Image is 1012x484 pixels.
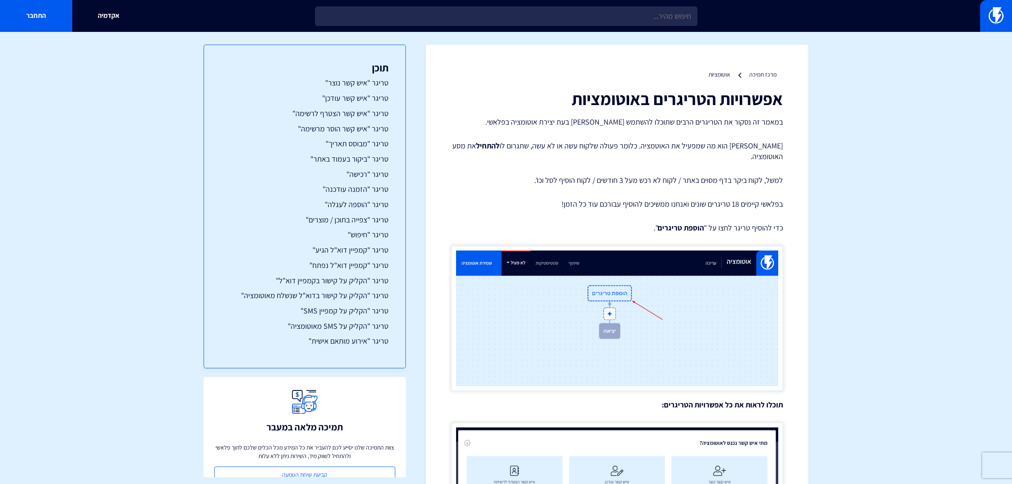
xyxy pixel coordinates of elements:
[221,229,388,240] a: טריגר "חיפוש"
[221,138,388,149] a: טריגר "מבוסס תאריך"
[214,467,395,483] a: קביעת שיחת הטמעה
[221,290,388,301] a: טריגר "הקליק על קישור בדוא"ל שנשלח מאוטומציה"
[658,223,704,233] strong: הוספת טריגרים
[221,123,388,134] a: טריגר "איש קשר הוסר מרשימה"
[266,422,343,432] h3: תמיכה מלאה במעבר
[214,443,395,460] p: צוות התמיכה שלנו יסייע לכם להעביר את כל המידע מכל הכלים שלכם לתוך פלאשי ולהתחיל לשווק מיד, השירות...
[221,169,388,180] a: טריגר "רכישה"
[221,245,388,256] a: טריגר "קמפיין דוא"ל הגיע"
[451,199,783,210] p: בפלאשי קיימים 18 טריגרים שונים ואנחנו ממשיכים להוסיף עבורכם עוד כל הזמן!
[451,117,783,128] p: במאמר זה נסקור את הטריגרים הרבים שתוכלו להשתמש [PERSON_NAME] בעת יצירת אוטומציה בפלאשי.
[221,199,388,210] a: טריגר "הוספה לעגלה"
[221,214,388,225] a: טריגר "צפייה בתוכן / מוצרים"
[221,260,388,271] a: טריגר "קמפיין דוא"ל נפתח"
[221,336,388,347] a: טריגר "אירוע מותאם אישית"
[221,62,388,73] h3: תוכן
[221,108,388,119] a: טריגר "איש קשר הצטרף לרשימה"
[476,141,499,151] strong: להתחיל
[451,175,783,186] p: למשל, לקוח ביקר בדף מסוים באתר / לקוח לא רכש מעל 3 חודשים / לקוח הוסיף לסל וכו'.
[221,77,388,88] a: טריגר "איש קשר נוצר"
[315,6,697,26] input: חיפוש מהיר...
[221,275,388,286] a: טריגר "הקליק על קישור בקמפיין דוא"ל"
[221,154,388,165] a: טריגר "ביקור בעמוד באתר"
[221,305,388,316] a: טריגר "הקליק על קמפיין SMS"
[221,184,388,195] a: טריגר "הזמנה עודכנה"
[709,71,730,78] a: אוטומציות
[451,89,783,108] h1: אפשרויות הטריגרים באוטומציות
[662,400,783,410] strong: תוכלו לראות את כל אפשרויות הטריגרים:
[451,222,783,233] p: כדי להוסיף טריגר לחצו על " ".
[221,93,388,104] a: טריגר "איש קשר עודכן"
[749,71,777,78] a: מרכז תמיכה
[451,140,783,162] p: [PERSON_NAME] הוא מה שמפעיל את האוטמציה. כלומר פעולה שלקוח עשה או לא עשה, שתגרום לו את מסע האוטומ...
[221,321,388,332] a: טריגר "הקליק על SMS מאוטומציה"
